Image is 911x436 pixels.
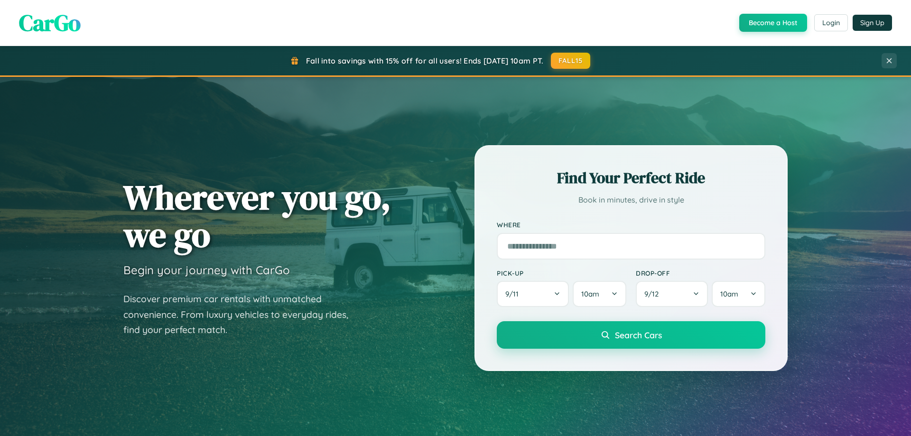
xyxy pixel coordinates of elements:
[581,289,599,298] span: 10am
[636,281,708,307] button: 9/12
[814,14,848,31] button: Login
[853,15,892,31] button: Sign Up
[497,281,569,307] button: 9/11
[497,221,765,229] label: Where
[505,289,523,298] span: 9 / 11
[123,263,290,277] h3: Begin your journey with CarGo
[497,269,626,277] label: Pick-up
[739,14,807,32] button: Become a Host
[636,269,765,277] label: Drop-off
[497,167,765,188] h2: Find Your Perfect Ride
[551,53,591,69] button: FALL15
[19,7,81,38] span: CarGo
[306,56,544,65] span: Fall into savings with 15% off for all users! Ends [DATE] 10am PT.
[712,281,765,307] button: 10am
[720,289,738,298] span: 10am
[123,178,391,253] h1: Wherever you go, we go
[123,291,361,338] p: Discover premium car rentals with unmatched convenience. From luxury vehicles to everyday rides, ...
[497,321,765,349] button: Search Cars
[497,193,765,207] p: Book in minutes, drive in style
[644,289,663,298] span: 9 / 12
[615,330,662,340] span: Search Cars
[573,281,626,307] button: 10am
